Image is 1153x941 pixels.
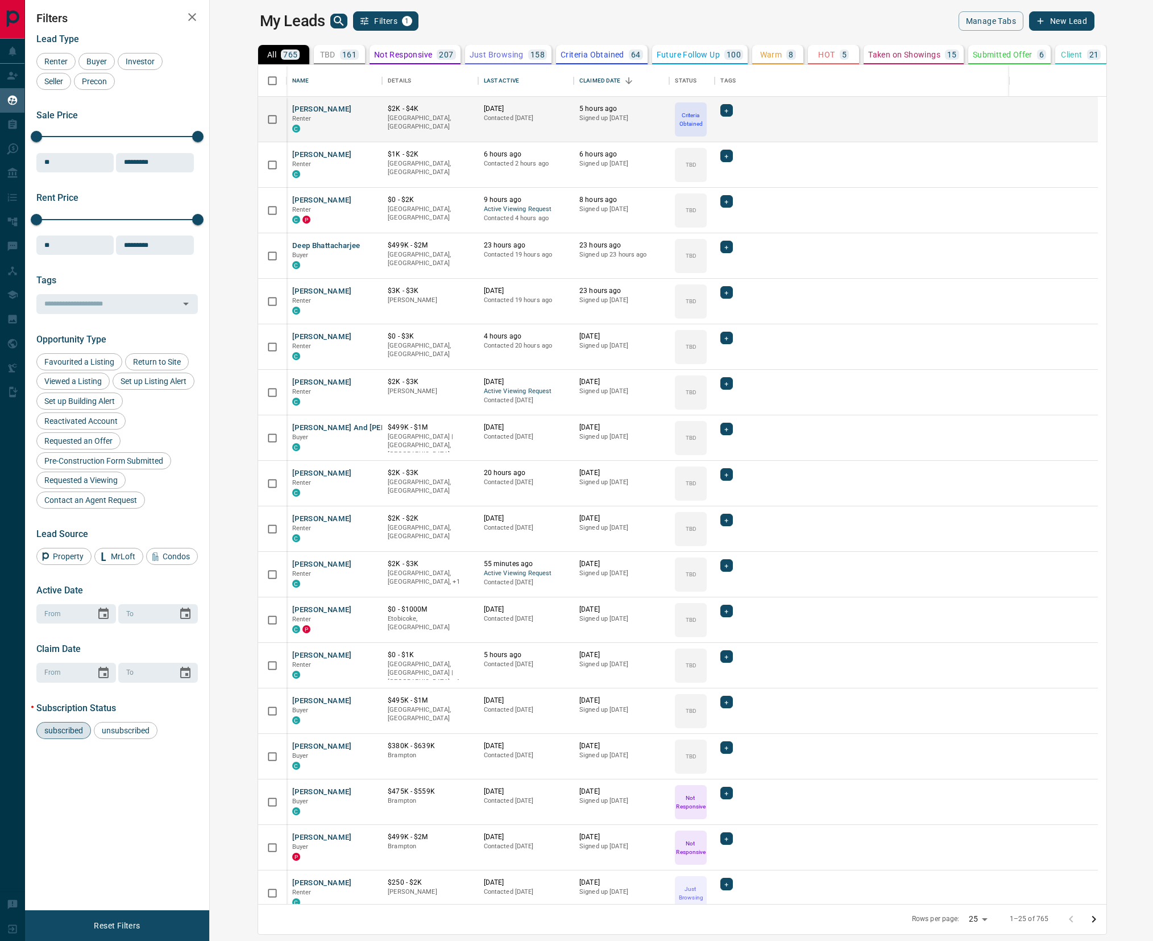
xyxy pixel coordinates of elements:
[724,787,728,799] span: +
[159,552,194,561] span: Condos
[579,705,663,715] p: Signed up [DATE]
[1089,51,1099,59] p: 21
[82,57,111,66] span: Buyer
[579,523,663,533] p: Signed up [DATE]
[631,51,641,59] p: 64
[724,878,728,890] span: +
[720,332,732,344] div: +
[484,614,568,624] p: Contacted [DATE]
[530,51,545,59] p: 158
[579,332,663,341] p: [DATE]
[484,696,568,705] p: [DATE]
[720,241,732,253] div: +
[818,51,835,59] p: HOT
[40,436,117,445] span: Requested an Offer
[724,833,728,844] span: +
[146,548,198,565] div: Condos
[98,726,154,735] span: unsubscribed
[439,51,453,59] p: 207
[720,65,736,97] div: Tags
[973,51,1032,59] p: Submitted Offer
[484,796,568,806] p: Contacted [DATE]
[1029,11,1094,31] button: New Lead
[292,115,312,122] span: Renter
[36,412,126,430] div: Reactivated Account
[720,514,732,526] div: +
[686,342,696,351] p: TBD
[959,11,1023,31] button: Manage Tabs
[484,660,568,669] p: Contacted [DATE]
[686,616,696,624] p: TBD
[36,529,88,539] span: Lead Source
[724,241,728,253] span: +
[125,353,189,370] div: Return to Site
[760,51,782,59] p: Warm
[107,552,139,561] span: MrLoft
[484,559,568,569] p: 55 minutes ago
[117,377,190,386] span: Set up Listing Alert
[292,580,300,588] div: condos.ca
[579,250,663,259] p: Signed up 23 hours ago
[686,661,696,670] p: TBD
[388,468,472,478] p: $2K - $3K
[388,341,472,359] p: [GEOGRAPHIC_DATA], [GEOGRAPHIC_DATA]
[842,51,847,59] p: 5
[484,605,568,614] p: [DATE]
[292,605,352,616] button: [PERSON_NAME]
[720,832,732,845] div: +
[40,397,119,406] span: Set up Building Alert
[388,705,472,723] p: [GEOGRAPHIC_DATA], [GEOGRAPHIC_DATA]
[36,492,145,509] div: Contact an Agent Request
[724,423,728,435] span: +
[579,614,663,624] p: Signed up [DATE]
[292,342,312,350] span: Renter
[40,57,72,66] span: Renter
[113,373,194,390] div: Set up Listing Alert
[388,696,472,705] p: $495K - $1M
[74,73,115,90] div: Precon
[574,65,669,97] div: Claimed Date
[686,206,696,214] p: TBD
[388,478,472,496] p: [GEOGRAPHIC_DATA], [GEOGRAPHIC_DATA]
[122,57,159,66] span: Investor
[720,150,732,162] div: +
[579,468,663,478] p: [DATE]
[388,741,472,751] p: $380K - $639K
[388,377,472,387] p: $2K - $3K
[720,377,732,390] div: +
[484,705,568,715] p: Contacted [DATE]
[40,496,141,505] span: Contact an Agent Request
[388,432,472,459] p: [GEOGRAPHIC_DATA] | [GEOGRAPHIC_DATA], [GEOGRAPHIC_DATA]
[36,722,91,739] div: subscribed
[292,388,312,395] span: Renter
[484,468,568,478] p: 20 hours ago
[388,650,472,660] p: $0 - $1K
[720,468,732,481] div: +
[484,423,568,432] p: [DATE]
[579,377,663,387] p: [DATE]
[388,296,472,305] p: [PERSON_NAME]
[292,752,309,760] span: Buyer
[579,195,663,205] p: 8 hours ago
[292,525,312,532] span: Renter
[724,560,728,571] span: +
[388,286,472,296] p: $3K - $3K
[36,192,78,203] span: Rent Price
[36,275,56,286] span: Tags
[292,616,312,623] span: Renter
[292,423,429,434] button: [PERSON_NAME] And [PERSON_NAME]
[292,65,309,97] div: Name
[484,159,568,168] p: Contacted 2 hours ago
[388,559,472,569] p: $2K - $3K
[260,12,325,30] h1: My Leads
[388,114,472,131] p: [GEOGRAPHIC_DATA], [GEOGRAPHIC_DATA]
[292,150,352,160] button: [PERSON_NAME]
[484,751,568,760] p: Contacted [DATE]
[292,206,312,213] span: Renter
[86,916,147,935] button: Reset Filters
[292,261,300,269] div: condos.ca
[484,195,568,205] p: 9 hours ago
[388,387,472,396] p: [PERSON_NAME]
[484,569,568,579] span: Active Viewing Request
[686,388,696,397] p: TBD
